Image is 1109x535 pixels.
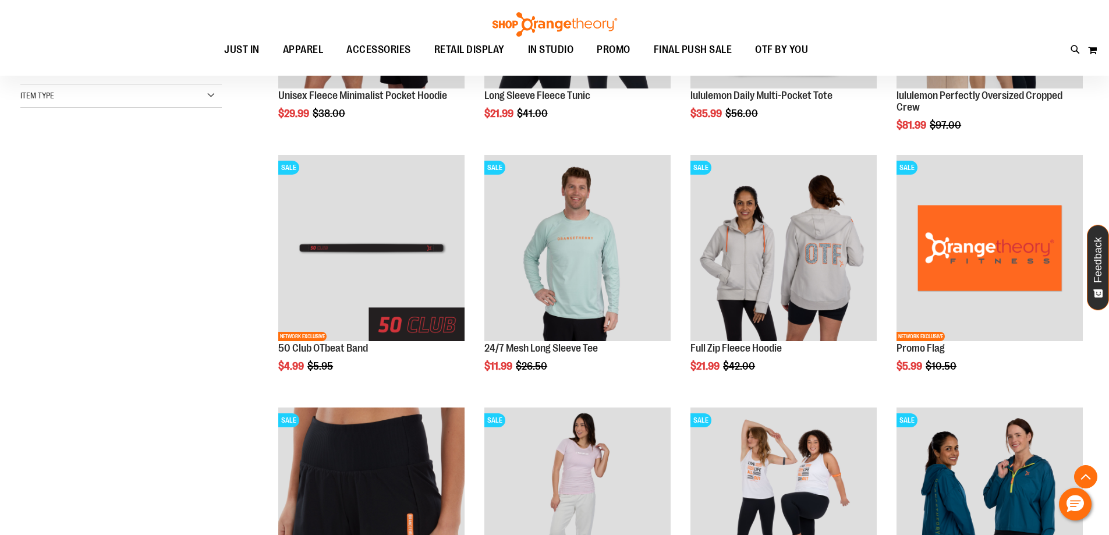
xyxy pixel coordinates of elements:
[690,413,711,427] span: SALE
[690,342,782,354] a: Full Zip Fleece Hoodie
[484,108,515,119] span: $21.99
[335,37,423,63] a: ACCESSORIES
[516,360,549,372] span: $26.50
[690,155,877,341] img: Main Image of 1457091
[891,149,1089,402] div: product
[212,37,271,63] a: JUST IN
[484,413,505,427] span: SALE
[585,37,642,63] a: PROMO
[897,119,928,131] span: $81.99
[423,37,516,63] a: RETAIL DISPLAY
[654,37,732,63] span: FINAL PUSH SALE
[434,37,505,63] span: RETAIL DISPLAY
[278,332,327,341] span: NETWORK EXCLUSIVE
[307,360,335,372] span: $5.95
[479,149,676,402] div: product
[642,37,744,63] a: FINAL PUSH SALE
[597,37,630,63] span: PROMO
[278,90,447,101] a: Unisex Fleece Minimalist Pocket Hoodie
[484,342,598,354] a: 24/7 Mesh Long Sleeve Tee
[897,161,917,175] span: SALE
[313,108,347,119] span: $38.00
[1087,225,1109,310] button: Feedback - Show survey
[278,155,465,343] a: Main View of 2024 50 Club OTBeat BandSALENETWORK EXCLUSIVE
[690,161,711,175] span: SALE
[278,413,299,427] span: SALE
[690,108,724,119] span: $35.99
[930,119,963,131] span: $97.00
[725,108,760,119] span: $56.00
[272,149,470,402] div: product
[517,108,550,119] span: $41.00
[897,413,917,427] span: SALE
[690,360,721,372] span: $21.99
[271,37,335,63] a: APPAREL
[484,90,590,101] a: Long Sleeve Fleece Tunic
[897,342,945,354] a: Promo Flag
[755,37,808,63] span: OTF BY YOU
[346,37,411,63] span: ACCESSORIES
[1093,237,1104,283] span: Feedback
[926,360,958,372] span: $10.50
[278,342,368,354] a: 50 Club OTbeat Band
[278,155,465,341] img: Main View of 2024 50 Club OTBeat Band
[528,37,574,63] span: IN STUDIO
[897,360,924,372] span: $5.99
[224,37,260,63] span: JUST IN
[685,149,883,402] div: product
[723,360,757,372] span: $42.00
[484,161,505,175] span: SALE
[743,37,820,63] a: OTF BY YOU
[1074,465,1097,488] button: Back To Top
[278,161,299,175] span: SALE
[897,90,1062,113] a: lululemon Perfectly Oversized Cropped Crew
[20,91,54,100] span: Item Type
[278,360,306,372] span: $4.99
[516,37,586,63] a: IN STUDIO
[484,360,514,372] span: $11.99
[897,155,1083,343] a: Product image for Promo Flag OrangeSALENETWORK EXCLUSIVE
[690,155,877,343] a: Main Image of 1457091SALE
[897,155,1083,341] img: Product image for Promo Flag Orange
[278,108,311,119] span: $29.99
[484,155,671,343] a: Main Image of 1457095SALE
[1059,488,1092,520] button: Hello, have a question? Let’s chat.
[690,90,832,101] a: lululemon Daily Multi-Pocket Tote
[491,12,619,37] img: Shop Orangetheory
[283,37,324,63] span: APPAREL
[484,155,671,341] img: Main Image of 1457095
[897,332,945,341] span: NETWORK EXCLUSIVE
